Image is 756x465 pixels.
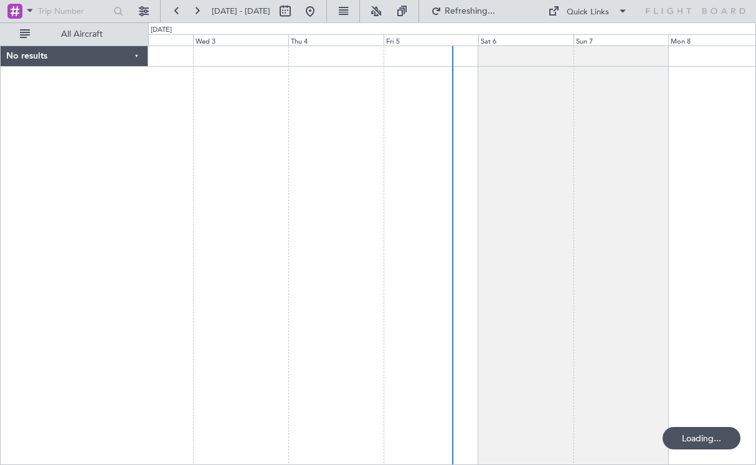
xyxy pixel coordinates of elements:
[574,34,669,46] div: Sun 7
[542,1,634,21] button: Quick Links
[38,2,110,21] input: Trip Number
[663,427,740,449] div: Loading...
[151,25,172,36] div: [DATE]
[14,24,135,44] button: All Aircraft
[425,1,500,21] button: Refreshing...
[212,6,270,17] span: [DATE] - [DATE]
[288,34,384,46] div: Thu 4
[384,34,479,46] div: Fri 5
[567,6,609,19] div: Quick Links
[444,7,496,16] span: Refreshing...
[32,30,131,39] span: All Aircraft
[193,34,288,46] div: Wed 3
[478,34,574,46] div: Sat 6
